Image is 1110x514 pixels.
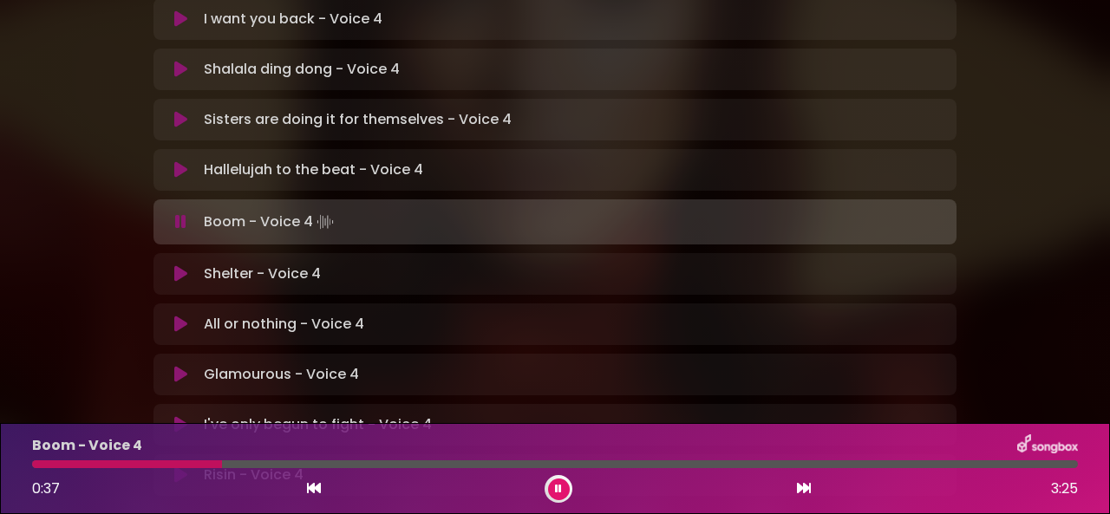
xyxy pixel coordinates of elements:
[204,364,359,385] p: Glamourous - Voice 4
[204,314,364,335] p: All or nothing - Voice 4
[1017,434,1078,457] img: songbox-logo-white.png
[204,264,321,284] p: Shelter - Voice 4
[32,478,60,498] span: 0:37
[204,59,400,80] p: Shalala ding dong - Voice 4
[204,210,337,234] p: Boom - Voice 4
[204,414,432,435] p: I've only begun to fight - Voice 4
[204,159,423,180] p: Hallelujah to the beat - Voice 4
[313,210,337,234] img: waveform4.gif
[204,109,512,130] p: Sisters are doing it for themselves - Voice 4
[204,9,382,29] p: I want you back - Voice 4
[32,435,142,456] p: Boom - Voice 4
[1051,478,1078,499] span: 3:25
